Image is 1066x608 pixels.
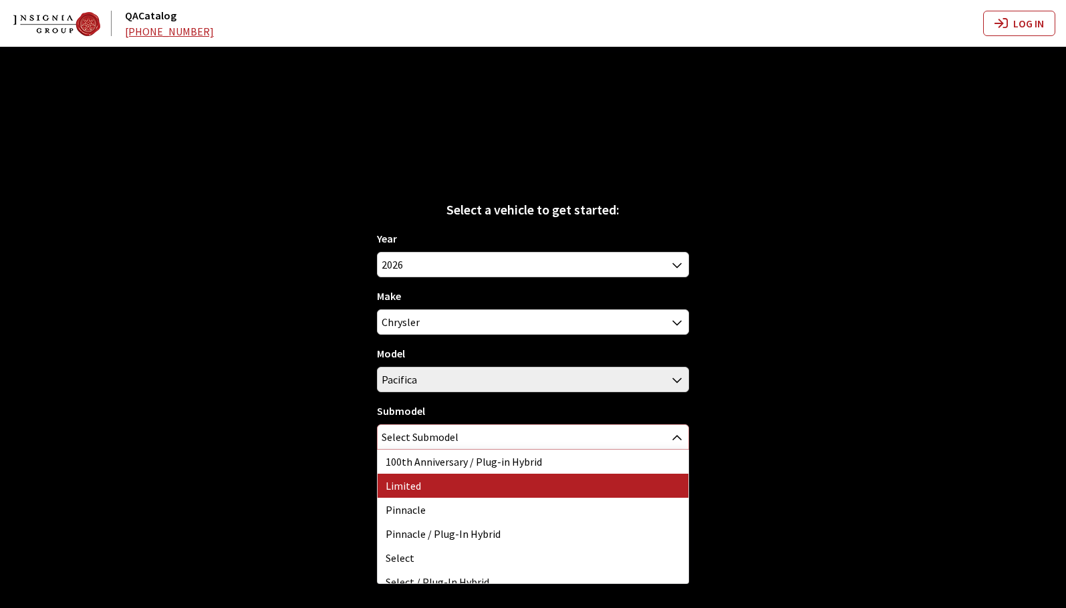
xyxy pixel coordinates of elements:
li: Pinnacle [378,498,689,522]
li: Select [378,546,689,570]
li: 100th Anniversary / Plug-in Hybrid [378,450,689,474]
label: Year [377,231,397,247]
li: Limited [378,474,689,498]
span: Select Submodel [377,424,690,450]
span: Pacifica [378,367,689,392]
span: 2026 [377,252,690,277]
a: QACatalog logo [13,11,122,36]
label: Make [377,288,401,304]
span: Select Submodel [382,425,458,449]
a: [PHONE_NUMBER] [125,25,214,38]
span: 2026 [378,253,689,277]
a: QACatalog [125,9,176,22]
span: Chrysler [378,310,689,334]
img: Dashboard [13,12,100,36]
label: Submodel [377,403,425,419]
span: Select Submodel [378,425,689,449]
div: Select a vehicle to get started: [377,200,690,220]
button: Log In [983,11,1055,36]
li: Pinnacle / Plug-In Hybrid [378,522,689,546]
label: Model [377,345,405,361]
li: Select / Plug-In Hybrid [378,570,689,594]
span: Chrysler [377,309,690,335]
span: Pacifica [377,367,690,392]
